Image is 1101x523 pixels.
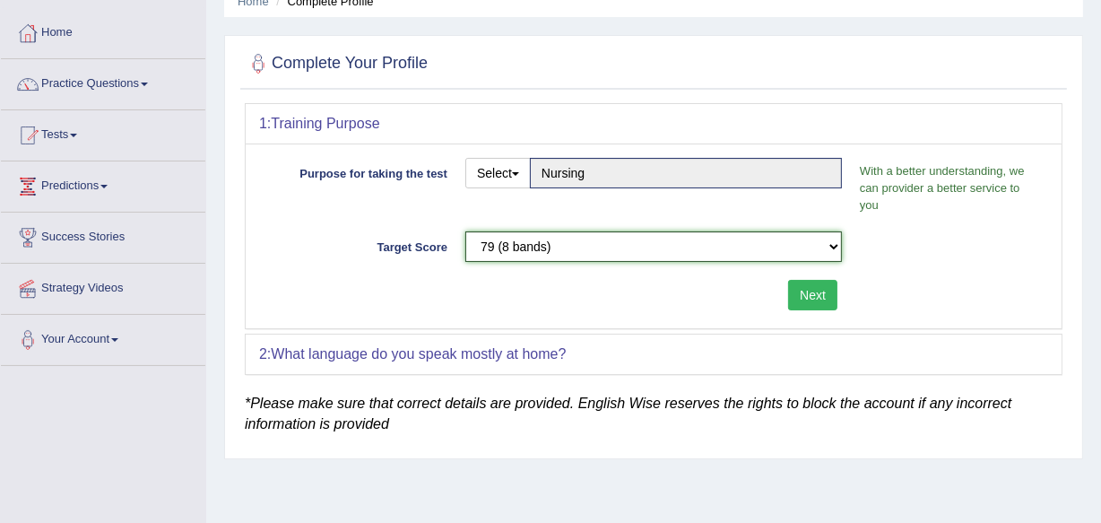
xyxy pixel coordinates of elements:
[246,104,1062,144] div: 1:
[1,8,205,53] a: Home
[271,116,379,131] b: Training Purpose
[245,396,1011,432] em: *Please make sure that correct details are provided. English Wise reserves the rights to block th...
[259,231,456,256] label: Target Score
[246,335,1062,374] div: 2:
[1,161,205,206] a: Predictions
[465,158,531,188] button: Select
[530,158,842,188] input: Please enter the purpose of taking the test
[851,162,1048,214] p: With a better understanding, we can provider a better service to you
[259,158,456,182] label: Purpose for taking the test
[788,280,837,310] button: Next
[245,50,428,77] h2: Complete Your Profile
[1,315,205,360] a: Your Account
[1,110,205,155] a: Tests
[1,264,205,309] a: Strategy Videos
[1,59,205,104] a: Practice Questions
[1,213,205,257] a: Success Stories
[271,346,566,362] b: What language do you speak mostly at home?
